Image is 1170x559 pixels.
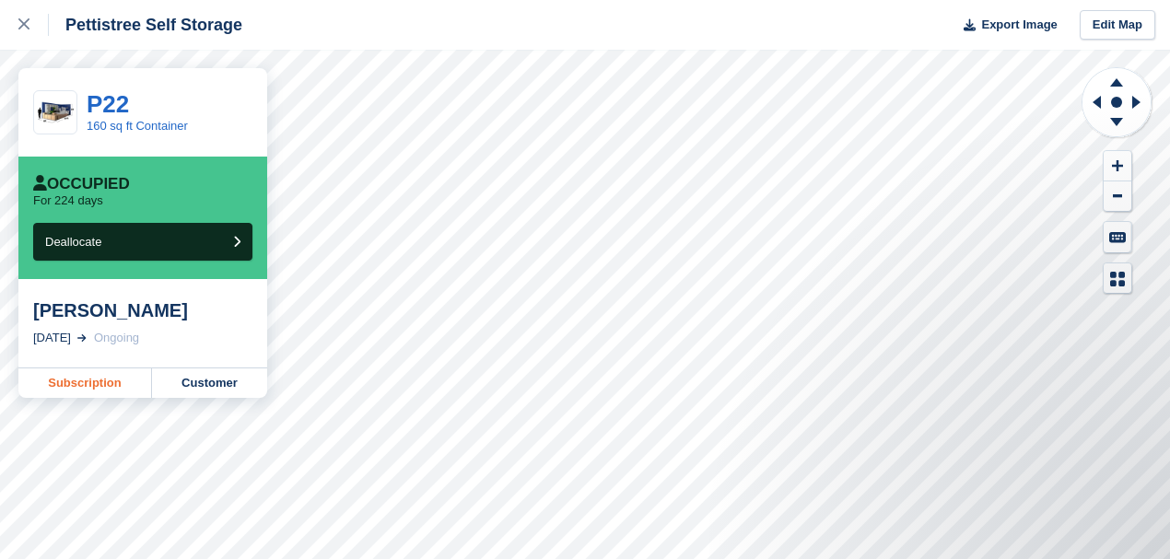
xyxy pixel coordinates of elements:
a: 160 sq ft Container [87,119,188,133]
div: Pettistree Self Storage [49,14,242,36]
a: P22 [87,90,129,118]
img: 20-ft-container%20(47).jpg [34,97,76,129]
div: Occupied [33,175,130,193]
div: [DATE] [33,329,71,347]
button: Deallocate [33,223,252,261]
img: arrow-right-light-icn-cde0832a797a2874e46488d9cf13f60e5c3a73dbe684e267c42b8395dfbc2abf.svg [77,334,87,342]
div: Ongoing [94,329,139,347]
span: Deallocate [45,235,101,249]
button: Zoom In [1104,151,1131,181]
button: Keyboard Shortcuts [1104,222,1131,252]
a: Subscription [18,368,152,398]
a: Customer [152,368,267,398]
button: Export Image [953,10,1058,41]
div: [PERSON_NAME] [33,299,252,321]
a: Edit Map [1080,10,1155,41]
p: For 224 days [33,193,103,208]
button: Map Legend [1104,263,1131,294]
button: Zoom Out [1104,181,1131,212]
span: Export Image [981,16,1057,34]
